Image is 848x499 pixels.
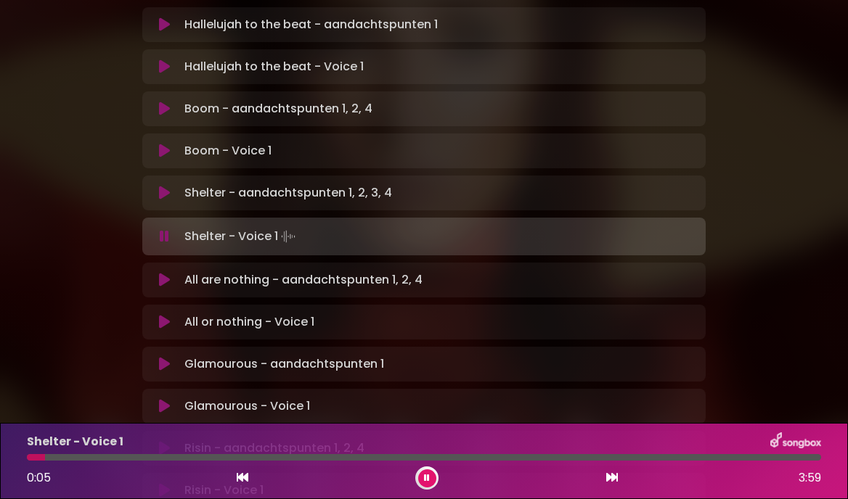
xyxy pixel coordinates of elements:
[770,432,821,451] img: songbox-logo-white.png
[184,226,298,247] p: Shelter - Voice 1
[184,355,384,373] p: Glamourous - aandachtspunten 1
[799,469,821,487] span: 3:59
[184,313,314,331] p: All or nothing - Voice 1
[184,16,438,33] p: Hallelujah to the beat - aandachtspunten 1
[184,397,310,415] p: Glamourous - Voice 1
[278,226,298,247] img: waveform4.gif
[184,58,364,75] p: Hallelujah to the beat - Voice 1
[27,433,123,450] p: Shelter - Voice 1
[184,100,372,117] p: Boom - aandachtspunten 1, 2, 4
[184,184,392,202] p: Shelter - aandachtspunten 1, 2, 3, 4
[184,271,423,289] p: All are nothing - aandachtspunten 1, 2, 4
[184,142,272,160] p: Boom - Voice 1
[27,469,51,486] span: 0:05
